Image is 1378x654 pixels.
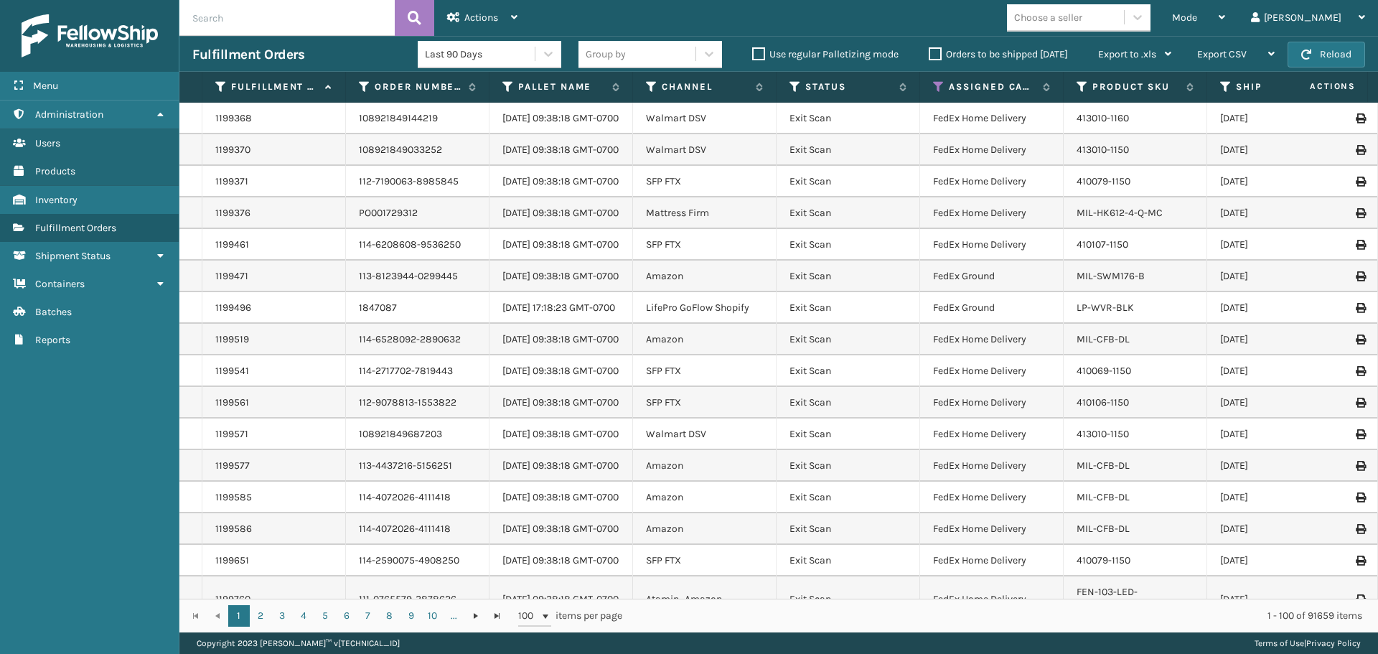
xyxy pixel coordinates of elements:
[929,48,1068,60] label: Orders to be shipped [DATE]
[489,261,633,292] td: [DATE] 09:38:18 GMT-0700
[1077,365,1131,377] a: 410069-1150
[1077,396,1129,408] a: 410106-1150
[33,80,58,92] span: Menu
[1077,144,1129,156] a: 413010-1150
[1077,112,1129,124] a: 413010-1160
[633,513,777,545] td: Amazon
[1207,513,1351,545] td: [DATE]
[425,47,536,62] div: Last 90 Days
[215,143,250,157] a: 1199370
[379,605,400,627] a: 8
[1077,238,1128,251] a: 410107-1150
[1356,303,1364,313] i: Print Label
[35,194,78,206] span: Inventory
[633,576,777,622] td: Atamin- Amazon
[192,46,304,63] h3: Fulfillment Orders
[489,229,633,261] td: [DATE] 09:38:18 GMT-0700
[633,197,777,229] td: Mattress Firm
[1197,48,1247,60] span: Export CSV
[346,103,489,134] td: 108921849144219
[1207,545,1351,576] td: [DATE]
[920,576,1064,622] td: FedEx Home Delivery
[1356,208,1364,218] i: Print Label
[1098,48,1156,60] span: Export to .xls
[1207,134,1351,166] td: [DATE]
[777,324,920,355] td: Exit Scan
[489,576,633,622] td: [DATE] 09:38:18 GMT-0700
[346,324,489,355] td: 114-6528092-2890632
[777,387,920,419] td: Exit Scan
[1356,366,1364,376] i: Print Label
[777,513,920,545] td: Exit Scan
[642,609,1362,623] div: 1 - 100 of 91659 items
[1014,10,1082,25] div: Choose a seller
[35,222,116,234] span: Fulfillment Orders
[489,134,633,166] td: [DATE] 09:38:18 GMT-0700
[489,324,633,355] td: [DATE] 09:38:18 GMT-0700
[1077,554,1130,566] a: 410079-1150
[633,134,777,166] td: Walmart DSV
[920,355,1064,387] td: FedEx Home Delivery
[215,490,252,505] a: 1199585
[1356,113,1364,123] i: Print Label
[920,419,1064,450] td: FedEx Home Delivery
[777,134,920,166] td: Exit Scan
[35,108,103,121] span: Administration
[1077,270,1145,282] a: MIL-SWM176-B
[777,576,920,622] td: Exit Scan
[489,387,633,419] td: [DATE] 09:38:18 GMT-0700
[1255,632,1361,654] div: |
[1288,42,1365,67] button: Reload
[633,355,777,387] td: SFP FTX
[22,14,158,57] img: logo
[464,11,498,24] span: Actions
[633,450,777,482] td: Amazon
[777,197,920,229] td: Exit Scan
[489,482,633,513] td: [DATE] 09:38:18 GMT-0700
[215,522,252,536] a: 1199586
[633,545,777,576] td: SFP FTX
[357,605,379,627] a: 7
[215,174,248,189] a: 1199371
[920,324,1064,355] td: FedEx Home Delivery
[346,545,489,576] td: 114-2590075-4908250
[1356,492,1364,503] i: Print Label
[1207,197,1351,229] td: [DATE]
[1172,11,1197,24] span: Mode
[250,605,271,627] a: 2
[346,355,489,387] td: 114-2717702-7819443
[231,80,318,93] label: Fulfillment Order Id
[1207,450,1351,482] td: [DATE]
[586,47,626,62] div: Group by
[215,238,249,252] a: 1199461
[920,513,1064,545] td: FedEx Home Delivery
[1356,429,1364,439] i: Print Label
[35,165,75,177] span: Products
[777,261,920,292] td: Exit Scan
[777,482,920,513] td: Exit Scan
[805,80,892,93] label: Status
[1265,75,1364,98] span: Actions
[518,609,540,623] span: 100
[228,605,250,627] a: 1
[489,166,633,197] td: [DATE] 09:38:18 GMT-0700
[422,605,444,627] a: 10
[633,324,777,355] td: Amazon
[346,482,489,513] td: 114-4072026-4111418
[489,419,633,450] td: [DATE] 09:38:18 GMT-0700
[920,292,1064,324] td: FedEx Ground
[346,166,489,197] td: 112-7190063-8985845
[215,592,250,607] a: 1199760
[1077,523,1130,535] a: MIL-CFB-DL
[293,605,314,627] a: 4
[777,545,920,576] td: Exit Scan
[346,292,489,324] td: 1847087
[920,103,1064,134] td: FedEx Home Delivery
[346,419,489,450] td: 108921849687203
[1356,177,1364,187] i: Print Label
[215,427,248,442] a: 1199571
[1207,103,1351,134] td: [DATE]
[487,605,508,627] a: Go to the last page
[1092,80,1179,93] label: Product SKU
[346,387,489,419] td: 112-9078813-1553822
